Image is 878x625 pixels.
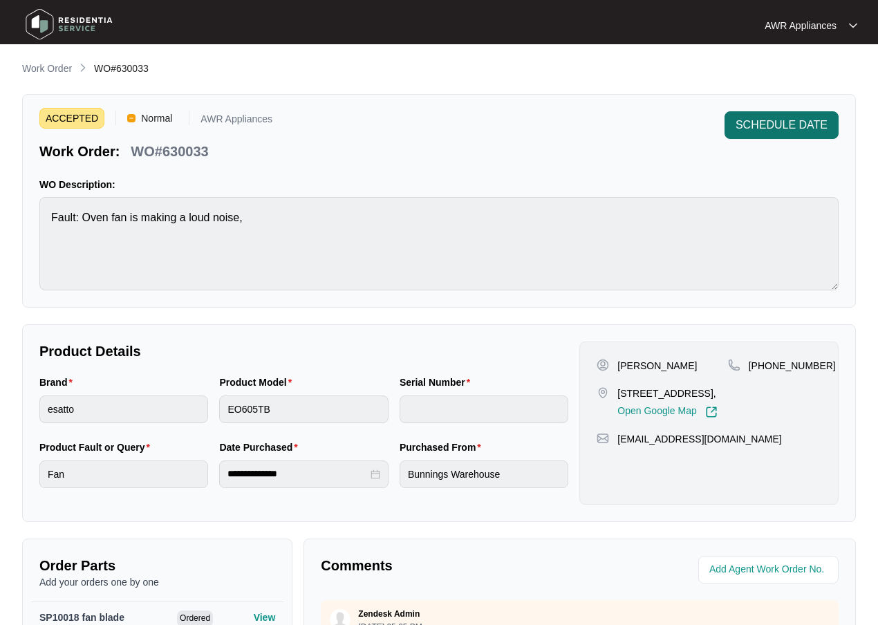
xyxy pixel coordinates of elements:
[77,62,88,73] img: chevron-right
[19,62,75,77] a: Work Order
[617,432,781,446] p: [EMAIL_ADDRESS][DOMAIN_NAME]
[39,440,156,454] label: Product Fault or Query
[400,440,487,454] label: Purchased From
[94,63,149,74] span: WO#630033
[849,22,857,29] img: dropdown arrow
[749,359,836,373] p: [PHONE_NUMBER]
[597,432,609,445] img: map-pin
[597,386,609,399] img: map-pin
[219,440,303,454] label: Date Purchased
[39,612,124,623] span: SP10018 fan blade
[617,406,717,418] a: Open Google Map
[39,395,208,423] input: Brand
[597,359,609,371] img: user-pin
[39,556,275,575] p: Order Parts
[736,117,828,133] span: SCHEDULE DATE
[39,178,839,192] p: WO Description:
[254,610,276,624] p: View
[219,375,297,389] label: Product Model
[39,460,208,488] input: Product Fault or Query
[21,3,118,45] img: residentia service logo
[39,197,839,290] textarea: Fault: Oven fan is making a loud noise,
[728,359,740,371] img: map-pin
[400,375,476,389] label: Serial Number
[400,395,568,423] input: Serial Number
[617,386,717,400] p: [STREET_ADDRESS],
[705,406,718,418] img: Link-External
[127,114,136,122] img: Vercel Logo
[136,108,178,129] span: Normal
[39,108,104,129] span: ACCEPTED
[219,395,388,423] input: Product Model
[617,359,697,373] p: [PERSON_NAME]
[725,111,839,139] button: SCHEDULE DATE
[400,460,568,488] input: Purchased From
[765,19,837,32] p: AWR Appliances
[39,342,568,361] p: Product Details
[358,608,420,619] p: Zendesk Admin
[39,575,275,589] p: Add your orders one by one
[321,556,570,575] p: Comments
[39,375,78,389] label: Brand
[227,467,367,481] input: Date Purchased
[200,114,272,129] p: AWR Appliances
[39,142,120,161] p: Work Order:
[22,62,72,75] p: Work Order
[131,142,208,161] p: WO#630033
[709,561,830,578] input: Add Agent Work Order No.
